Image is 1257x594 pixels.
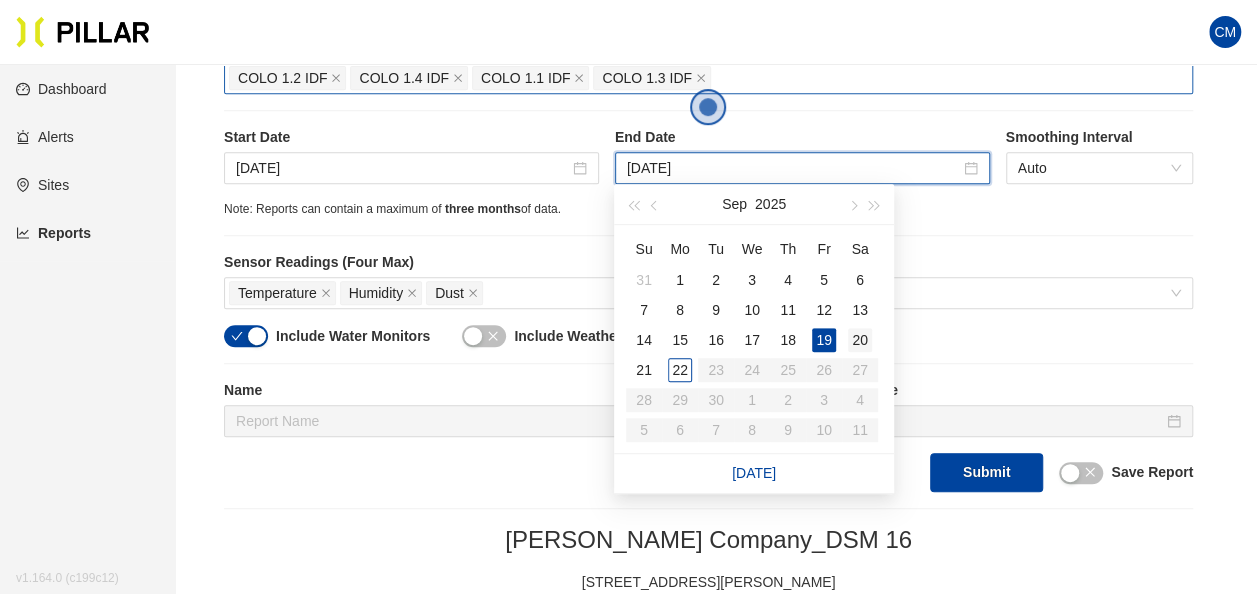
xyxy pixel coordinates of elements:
td: 2025-09-13 [842,295,878,325]
td: 2025-09-03 [734,265,770,295]
input: Sep 19, 2025 [236,157,569,179]
td: 2025-09-15 [662,325,698,355]
td: 2025-09-04 [770,265,806,295]
label: End Date [615,127,990,148]
div: 5 [812,268,836,292]
span: COLO 1.2 IDF [238,67,327,89]
span: check [231,330,243,342]
label: Save Report [1111,462,1193,483]
div: 10 [740,298,764,322]
div: 17 [740,328,764,352]
div: 15 [668,328,692,352]
td: 2025-09-01 [662,265,698,295]
span: close [331,73,341,85]
span: close [453,73,463,85]
h2: [PERSON_NAME] Company_DSM 16 [224,525,1193,555]
span: COLO 1.3 IDF [602,67,691,89]
span: close [407,288,417,300]
label: Name [224,380,701,401]
td: 2025-09-07 [626,295,662,325]
th: Sa [842,233,878,265]
div: 3 [740,268,764,292]
div: 12 [812,298,836,322]
div: 14 [632,328,656,352]
span: close [487,330,499,342]
div: 31 [632,268,656,292]
div: 16 [704,328,728,352]
div: [STREET_ADDRESS][PERSON_NAME] [224,571,1193,593]
div: 11 [776,298,800,322]
td: 2025-09-05 [806,265,842,295]
img: Pillar Technologies [16,16,150,48]
td: 2025-09-06 [842,265,878,295]
div: 8 [668,298,692,322]
td: 2025-09-18 [770,325,806,355]
td: 2025-09-20 [842,325,878,355]
td: 2025-09-12 [806,295,842,325]
label: Report Type [717,252,1194,273]
td: 2025-09-16 [698,325,734,355]
span: three months [445,202,521,216]
div: 21 [632,358,656,382]
div: 6 [848,268,872,292]
a: dashboardDashboard [16,81,107,97]
label: Smoothing Interval [1006,127,1193,148]
th: Mo [662,233,698,265]
td: 2025-09-08 [662,295,698,325]
td: 2025-09-02 [698,265,734,295]
td: 2025-09-21 [626,355,662,385]
div: 22 [668,358,692,382]
input: Sep 19, 2025 [627,157,960,179]
a: line-chartReports [16,225,91,241]
button: Sep [722,184,747,224]
th: Fr [806,233,842,265]
div: 1 [668,268,692,292]
input: Oct 6, 2025 [729,410,1164,432]
td: 2025-09-10 [734,295,770,325]
span: Temperature [238,282,317,304]
label: Sensor Readings (Four Max) [224,252,701,273]
div: Note: Reports can contain a maximum of of data. [224,200,1193,219]
span: close [1084,466,1096,478]
td: 2025-09-22 [662,355,698,385]
input: Report Name [224,405,701,437]
div: 19 [812,328,836,352]
div: 2 [704,268,728,292]
td: 2025-09-19 [806,325,842,355]
th: Th [770,233,806,265]
button: Submit [930,453,1043,492]
button: 2025 [755,184,786,224]
td: 2025-09-09 [698,295,734,325]
th: Su [626,233,662,265]
span: close [468,288,478,300]
div: 7 [632,298,656,322]
button: Open the dialog [690,89,726,125]
span: CM [1214,16,1236,48]
span: Humidity [349,282,403,304]
div: 13 [848,298,872,322]
a: alertAlerts [16,129,74,145]
span: close [696,73,706,85]
span: close [574,73,584,85]
label: Start Date [224,127,599,148]
span: close [321,288,331,300]
span: COLO 1.4 IDF [359,67,448,89]
div: 9 [704,298,728,322]
a: environmentSites [16,177,69,193]
div: 18 [776,328,800,352]
div: 20 [848,328,872,352]
td: 2025-09-14 [626,325,662,355]
label: Public Link Expiration Date [717,380,1194,401]
div: 4 [776,268,800,292]
span: All Locations [729,278,1182,308]
th: Tu [698,233,734,265]
td: 2025-09-11 [770,295,806,325]
label: Include Water Monitors [276,326,430,347]
td: 2025-09-17 [734,325,770,355]
span: Auto [1018,153,1181,183]
td: 2025-08-31 [626,265,662,295]
th: We [734,233,770,265]
span: COLO 1.1 IDF [481,67,570,89]
label: Include Weather Data [514,326,656,347]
